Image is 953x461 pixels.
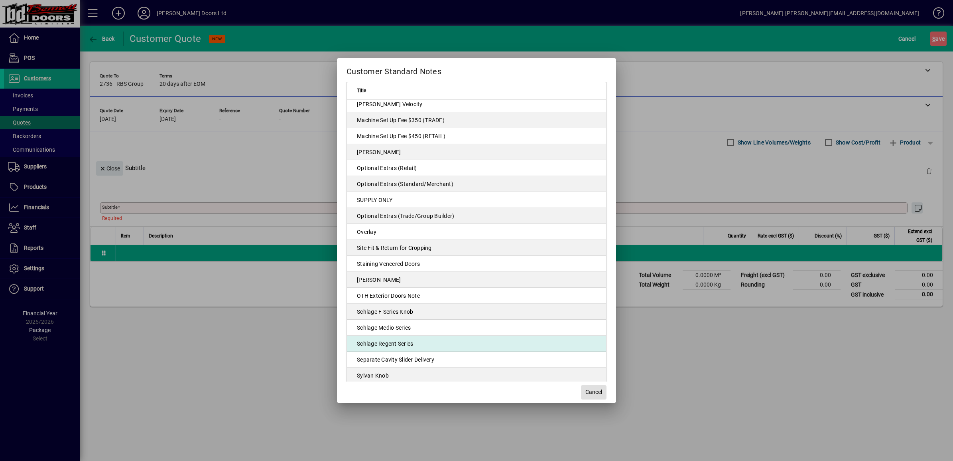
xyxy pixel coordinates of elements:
[581,385,606,400] button: Cancel
[347,256,606,272] td: Staining Veneered Doors
[357,86,366,95] span: Title
[347,272,606,288] td: [PERSON_NAME]
[347,368,606,384] td: Sylvan Knob
[347,240,606,256] td: Site Fit & Return for Cropping
[347,288,606,304] td: OTH Exterior Doors Note
[347,336,606,352] td: Schlage Regent Series
[347,160,606,176] td: Optional Extras (Retail)
[347,144,606,160] td: [PERSON_NAME]
[347,112,606,128] td: Machine Set Up Fee $350 (TRADE)
[347,352,606,368] td: Separate Cavity Slider Delivery
[347,304,606,320] td: Schlage F Series Knob
[347,208,606,224] td: Optional Extras (Trade/Group Builder)
[337,58,616,81] h2: Customer Standard Notes
[347,96,606,112] td: [PERSON_NAME] Velocity
[347,224,606,240] td: Overlay
[347,320,606,336] td: Schlage Medio Series
[347,176,606,192] td: Optional Extras (Standard/Merchant)
[347,192,606,208] td: SUPPLY ONLY
[585,388,602,396] span: Cancel
[347,128,606,144] td: Machine Set Up Fee $450 (RETAIL)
